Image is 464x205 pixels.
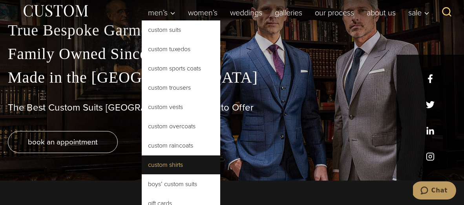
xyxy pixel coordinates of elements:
a: Custom Suits [142,20,220,39]
a: Our Process [309,5,360,20]
a: Boys’ Custom Suits [142,175,220,194]
h1: The Best Custom Suits [GEOGRAPHIC_DATA] Has to Offer [8,102,456,113]
p: True Bespoke Garments Family Owned Since [DATE] Made in the [GEOGRAPHIC_DATA] [8,18,456,89]
a: About Us [360,5,402,20]
a: Custom Shirts [142,155,220,174]
nav: Primary Navigation [142,5,433,20]
a: weddings [224,5,269,20]
button: Child menu of Men’s [142,5,182,20]
a: Custom Overcoats [142,117,220,136]
a: Custom Vests [142,98,220,116]
button: View Search Form [437,3,456,22]
a: Custom Trousers [142,78,220,97]
a: Custom Sports Coats [142,59,220,78]
a: Custom Tuxedos [142,40,220,59]
a: Custom Raincoats [142,136,220,155]
span: book an appointment [28,136,98,148]
button: Sale sub menu toggle [402,5,433,20]
iframe: Opens a widget where you can chat to one of our agents [413,181,456,201]
a: Galleries [269,5,309,20]
a: book an appointment [8,131,118,153]
a: Women’s [182,5,224,20]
